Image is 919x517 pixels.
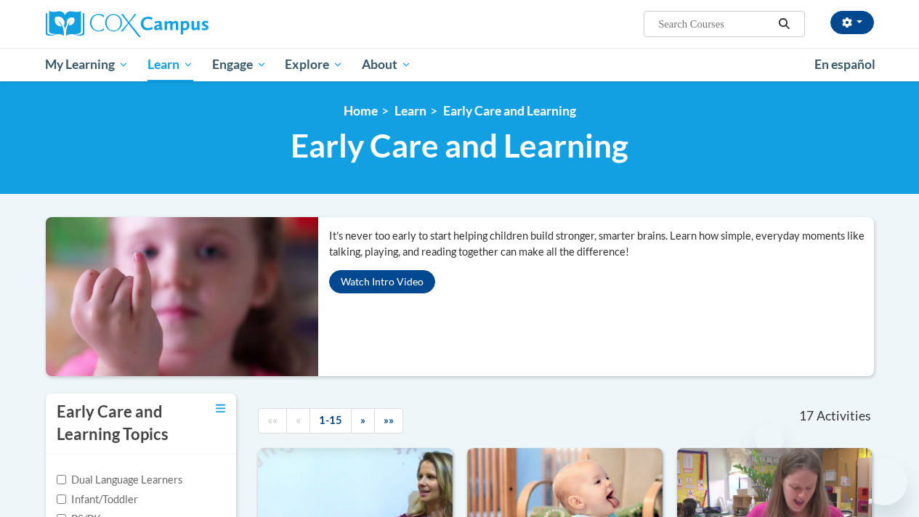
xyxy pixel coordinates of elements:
span: »» [384,414,394,426]
span: Explore [285,56,343,73]
h3: Early Care and Learning Topics [57,401,195,446]
input: Checkbox for Options [57,475,66,484]
a: Begining [258,408,287,433]
img: Cox Campus [46,11,209,37]
a: 1-15 [309,408,352,433]
input: Search Courses [657,15,773,33]
span: Learn [147,56,193,73]
a: Home [344,103,378,118]
span: Early Care and Learning [291,126,628,165]
span: About [362,56,411,73]
div: Main menu [35,48,885,81]
button: Account Settings [830,11,874,34]
span: « [296,414,301,426]
label: Infant/Toddler [57,492,138,508]
input: Checkbox for Options [57,494,66,504]
span: 17 [799,408,814,424]
span: «« [267,414,278,426]
span: Activities [817,408,871,424]
a: Learn [138,48,203,81]
button: Watch Intro Video [329,270,435,293]
iframe: Close message [755,424,784,453]
a: End [374,408,403,433]
a: My Learning [36,48,139,81]
a: En español [805,49,885,80]
span: Engage [212,56,267,73]
a: Learn [394,103,426,118]
a: Engage [203,48,276,81]
span: » [360,414,365,426]
label: Dual Language Learners [57,472,182,488]
button: Search [773,15,795,33]
a: Early Care and Learning [443,103,576,118]
a: Previous [286,408,310,433]
p: It’s never too early to start helping children build stronger, smarter brains. Learn how simple, ... [329,228,874,260]
a: Next [351,408,375,433]
span: My Learning [45,56,129,73]
a: Cox Campus [46,11,307,37]
iframe: Button to launch messaging window [861,459,907,505]
span: En español [814,57,875,72]
a: Explore [275,48,352,81]
a: About [352,48,421,81]
a: Toggle collapse [216,401,225,417]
